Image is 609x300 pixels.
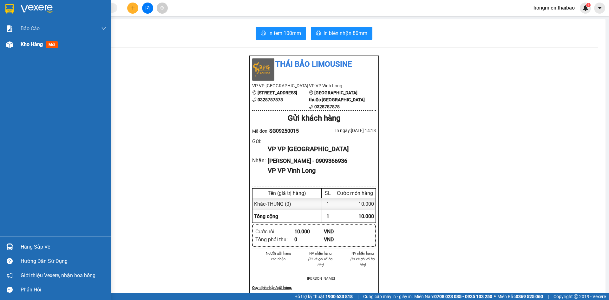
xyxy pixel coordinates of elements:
[131,6,135,10] span: plus
[254,190,320,196] div: Tên (giá trị hàng)
[6,243,13,250] img: warehouse-icon
[5,42,15,48] span: CR :
[268,157,371,165] div: [PERSON_NAME] - 0909366936
[324,236,353,243] div: VND
[101,26,106,31] span: down
[255,236,294,243] div: Tổng phải thu :
[127,3,138,14] button: plus
[268,29,301,37] span: In tem 100mm
[528,4,580,12] span: hongmien.thaibao
[268,144,371,154] div: VP VP [GEOGRAPHIC_DATA]
[307,250,334,256] li: NV nhận hàng
[497,293,543,300] span: Miền Bắc
[258,97,283,102] b: 0328787878
[309,82,366,89] li: VP VP Vĩnh Long
[46,41,58,48] span: mới
[252,137,268,145] div: Gửi :
[357,293,358,300] span: |
[252,58,274,81] img: logo.jpg
[325,294,353,299] strong: 1900 633 818
[6,41,13,48] img: warehouse-icon
[261,30,266,37] span: printer
[160,6,164,10] span: aim
[358,213,374,219] span: 10.000
[21,24,40,32] span: Báo cáo
[157,3,168,14] button: aim
[583,5,588,11] img: icon-new-feature
[363,293,413,300] span: Cung cấp máy in - giấy in:
[7,287,13,293] span: message
[586,3,591,7] sup: 1
[258,90,297,95] b: [STREET_ADDRESS]
[314,104,340,109] b: 0328787878
[5,4,14,14] img: logo-vxr
[252,82,309,89] li: VP VP [GEOGRAPHIC_DATA]
[74,21,125,28] div: [PERSON_NAME]
[314,127,376,134] div: In ngày: [DATE] 14:18
[21,257,106,266] div: Hướng dẫn sử dụng
[252,285,376,290] div: Quy định nhận/gửi hàng :
[309,90,365,102] b: [GEOGRAPHIC_DATA] thuộc [GEOGRAPHIC_DATA]
[494,295,496,298] span: ⚪️
[5,41,71,49] div: 10.000
[74,5,125,21] div: VP Vĩnh Long
[311,27,372,40] button: printerIn biên nhận 80mm
[252,58,376,70] li: Thái Bảo Limousine
[323,190,332,196] div: SL
[309,104,313,109] span: phone
[548,293,549,300] span: |
[269,128,299,134] span: SG09250015
[326,213,329,219] span: 1
[21,285,106,295] div: Phản hồi
[145,6,150,10] span: file-add
[349,250,376,256] li: NV nhận hàng
[594,3,605,14] button: caret-down
[7,258,13,264] span: question-circle
[74,6,89,13] span: Nhận:
[324,29,367,37] span: In biên nhận 80mm
[414,293,492,300] span: Miền Nam
[336,190,374,196] div: Cước món hàng
[252,97,257,102] span: phone
[316,30,321,37] span: printer
[294,236,324,243] div: 0
[574,294,578,299] span: copyright
[254,213,278,219] span: Tổng cộng
[254,201,291,207] span: Khác - THÙNG (0)
[309,90,313,95] span: environment
[597,5,603,11] span: caret-down
[252,112,376,124] div: Gửi khách hàng
[5,5,70,21] div: VP [GEOGRAPHIC_DATA]
[7,272,13,278] span: notification
[74,28,125,37] div: 0909366936
[21,271,95,279] span: Giới thiệu Vexere, nhận hoa hồng
[255,228,294,236] div: Cước rồi :
[294,228,324,236] div: 10.000
[350,257,375,267] i: (Kí và ghi rõ họ tên)
[434,294,492,299] strong: 0708 023 035 - 0935 103 250
[21,41,43,47] span: Kho hàng
[324,228,353,236] div: VND
[142,3,153,14] button: file-add
[252,90,257,95] span: environment
[307,276,334,281] li: [PERSON_NAME]
[294,293,353,300] span: Hỗ trợ kỹ thuật:
[21,242,106,252] div: Hàng sắp về
[252,127,314,135] div: Mã đơn:
[5,6,15,13] span: Gửi:
[322,198,334,210] div: 1
[256,27,306,40] button: printerIn tem 100mm
[268,166,371,176] div: VP VP Vĩnh Long
[252,157,268,164] div: Nhận :
[308,257,332,267] i: (Kí và ghi rõ họ tên)
[265,250,292,262] li: Người gửi hàng xác nhận
[6,25,13,32] img: solution-icon
[587,3,589,7] span: 1
[334,198,376,210] div: 10.000
[516,294,543,299] strong: 0369 525 060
